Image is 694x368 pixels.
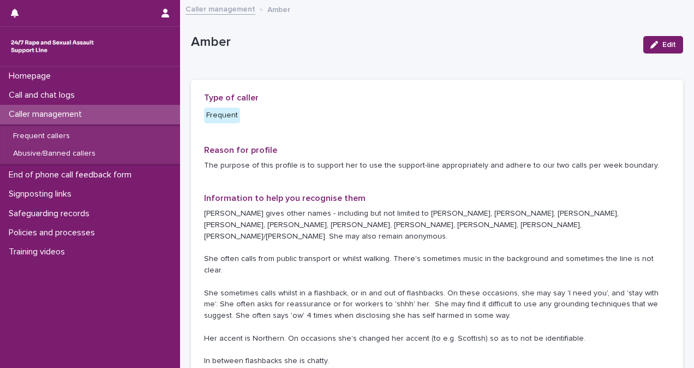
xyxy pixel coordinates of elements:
[4,90,83,100] p: Call and chat logs
[4,247,74,257] p: Training videos
[662,41,676,49] span: Edit
[4,189,80,199] p: Signposting links
[4,170,140,180] p: End of phone call feedback form
[191,34,635,50] p: Amber
[4,132,79,141] p: Frequent callers
[643,36,683,54] button: Edit
[204,194,366,203] span: Information to help you recognise them
[204,93,259,102] span: Type of caller
[186,2,255,15] a: Caller management
[4,228,104,238] p: Policies and processes
[267,3,290,15] p: Amber
[4,209,98,219] p: Safeguarding records
[204,160,670,171] p: The purpose of this profile is to support her to use the support-line appropriately and adhere to...
[4,71,59,81] p: Homepage
[204,146,277,155] span: Reason for profile
[204,108,240,123] div: Frequent
[4,109,91,120] p: Caller management
[204,208,670,367] p: [PERSON_NAME] gives other names - including but not limited to [PERSON_NAME], [PERSON_NAME], [PER...
[4,149,104,158] p: Abusive/Banned callers
[9,35,96,57] img: rhQMoQhaT3yELyF149Cw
